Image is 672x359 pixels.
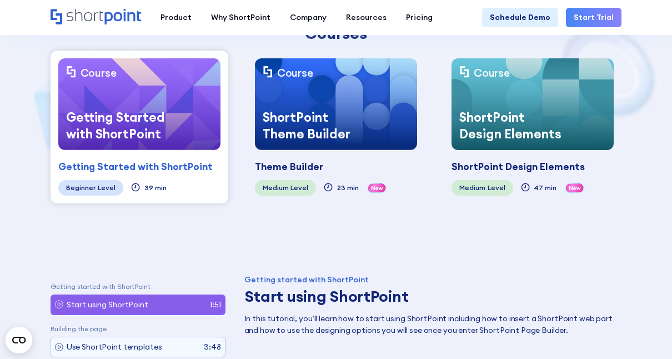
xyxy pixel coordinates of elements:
p: Building the page [51,325,225,333]
div: Product [161,12,192,23]
div: 23 min [337,184,359,192]
p: Use ShortPoint templates [67,341,162,353]
a: Start Trial [566,8,621,27]
div: Getting Started with ShortPoint [58,159,213,174]
div: ShortPoint Theme Builder [255,101,378,149]
button: Open CMP widget [6,327,32,353]
p: In this tutorial, you’ll learn how to start using ShortPoint including how to insert a ShortPoint... [244,313,616,336]
a: Home [51,9,141,26]
div: Medium [263,184,289,192]
a: Resources [336,8,396,27]
div: Getting started with ShortPoint [244,276,616,283]
a: Why ShortPoint [201,8,280,27]
div: Medium [459,184,485,192]
div: Level [290,184,308,192]
div: Course [277,66,313,81]
div: Course [81,66,117,81]
div: ShortPoint Design Elements [452,101,574,149]
div: 47 min [534,184,556,192]
div: ShortPoint Design Elements [452,159,585,174]
h3: Start using ShortPoint [244,287,616,305]
div: Course [474,66,510,81]
div: 39 min [144,184,167,192]
div: Level [98,184,116,192]
p: Getting started with ShortPoint [51,283,225,291]
p: 1:51 [210,299,220,311]
a: CourseShortPoint Theme Builder [255,58,417,150]
a: CourseGetting Started with ShortPoint [58,58,220,150]
div: Why ShortPoint [211,12,270,23]
div: Theme Builder [255,159,323,174]
div: Level [488,184,505,192]
a: Schedule Demo [482,8,558,27]
div: Courses [128,24,544,42]
div: Getting Started with ShortPoint [58,101,181,149]
a: Company [280,8,336,27]
p: 3:48 [204,341,220,353]
div: Beginner [66,184,96,192]
div: Resources [346,12,387,23]
a: CourseShortPoint Design Elements [452,58,614,150]
iframe: Chat Widget [616,306,672,359]
p: Start using ShortPoint [67,299,148,311]
div: Pricing [406,12,433,23]
a: Product [151,8,201,27]
div: Company [290,12,327,23]
a: Pricing [396,8,442,27]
